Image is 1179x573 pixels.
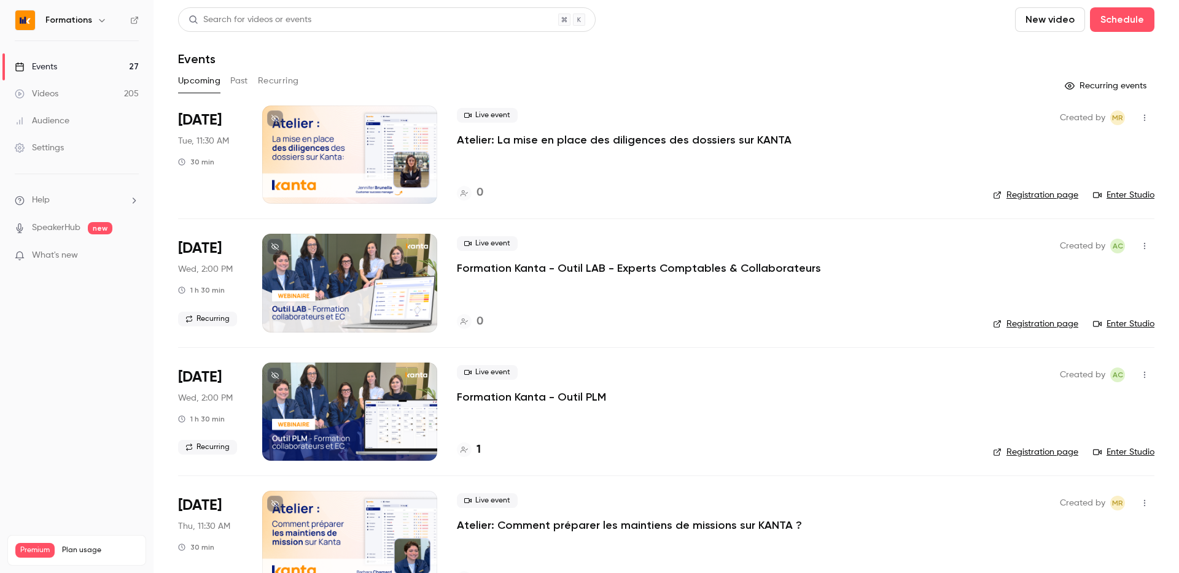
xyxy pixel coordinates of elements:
div: Sep 23 Tue, 11:30 AM (Europe/Paris) [178,106,243,204]
a: 0 [457,185,483,201]
div: 1 h 30 min [178,414,225,424]
span: Plan usage [62,545,138,555]
iframe: Noticeable Trigger [124,250,139,261]
span: Recurring [178,312,237,326]
span: Thu, 11:30 AM [178,520,230,533]
span: AC [1113,239,1123,253]
button: Recurring [258,71,299,91]
button: Upcoming [178,71,220,91]
span: Live event [457,493,518,508]
a: SpeakerHub [32,221,80,234]
div: Events [15,61,57,73]
a: Atelier: Comment préparer les maintiens de missions sur KANTA ? [457,518,802,533]
a: Atelier: La mise en place des diligences des dossiers sur KANTA [457,133,792,147]
span: [DATE] [178,110,222,130]
a: Registration page [993,446,1078,458]
span: Recurring [178,440,237,455]
span: [DATE] [178,496,222,515]
div: Settings [15,142,64,154]
button: Recurring events [1059,76,1154,96]
img: Formations [15,10,35,30]
a: Enter Studio [1093,189,1154,201]
span: Created by [1060,367,1105,382]
a: Enter Studio [1093,318,1154,330]
h1: Events [178,52,216,66]
span: Premium [15,543,55,558]
div: Videos [15,88,58,100]
div: Sep 24 Wed, 2:00 PM (Europe/Paris) [178,363,243,461]
span: [DATE] [178,239,222,258]
span: Wed, 2:00 PM [178,263,233,275]
a: Enter Studio [1093,446,1154,458]
span: Created by [1060,239,1105,253]
span: Anaïs Cachelou [1110,239,1125,253]
h6: Formations [45,14,92,26]
span: MR [1112,496,1123,510]
span: Live event [457,236,518,251]
div: Search for videos or events [189,13,311,26]
span: Created by [1060,110,1105,125]
div: 1 h 30 min [178,285,225,295]
li: help-dropdown-opener [15,194,139,207]
span: Live event [457,365,518,380]
a: Registration page [993,318,1078,330]
span: Wed, 2:00 PM [178,392,233,404]
div: Sep 24 Wed, 2:00 PM (Europe/Paris) [178,234,243,332]
a: Formation Kanta - Outil LAB - Experts Comptables & Collaborateurs [457,261,821,275]
button: Past [230,71,248,91]
button: New video [1015,7,1085,32]
span: Help [32,194,50,207]
span: MR [1112,110,1123,125]
a: Registration page [993,189,1078,201]
button: Schedule [1090,7,1154,32]
h4: 1 [477,442,481,458]
span: Anaïs Cachelou [1110,367,1125,382]
a: 0 [457,313,483,330]
span: What's new [32,249,78,262]
div: Audience [15,115,69,127]
span: Live event [457,108,518,123]
span: new [88,222,112,234]
div: 30 min [178,542,214,552]
span: Marion Roquet [1110,496,1125,510]
h4: 0 [477,185,483,201]
a: 1 [457,442,481,458]
span: AC [1113,367,1123,382]
span: Marion Roquet [1110,110,1125,125]
span: Tue, 11:30 AM [178,135,229,147]
span: [DATE] [178,367,222,387]
span: Created by [1060,496,1105,510]
h4: 0 [477,313,483,330]
a: Formation Kanta - Outil PLM [457,390,606,404]
div: 30 min [178,157,214,167]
